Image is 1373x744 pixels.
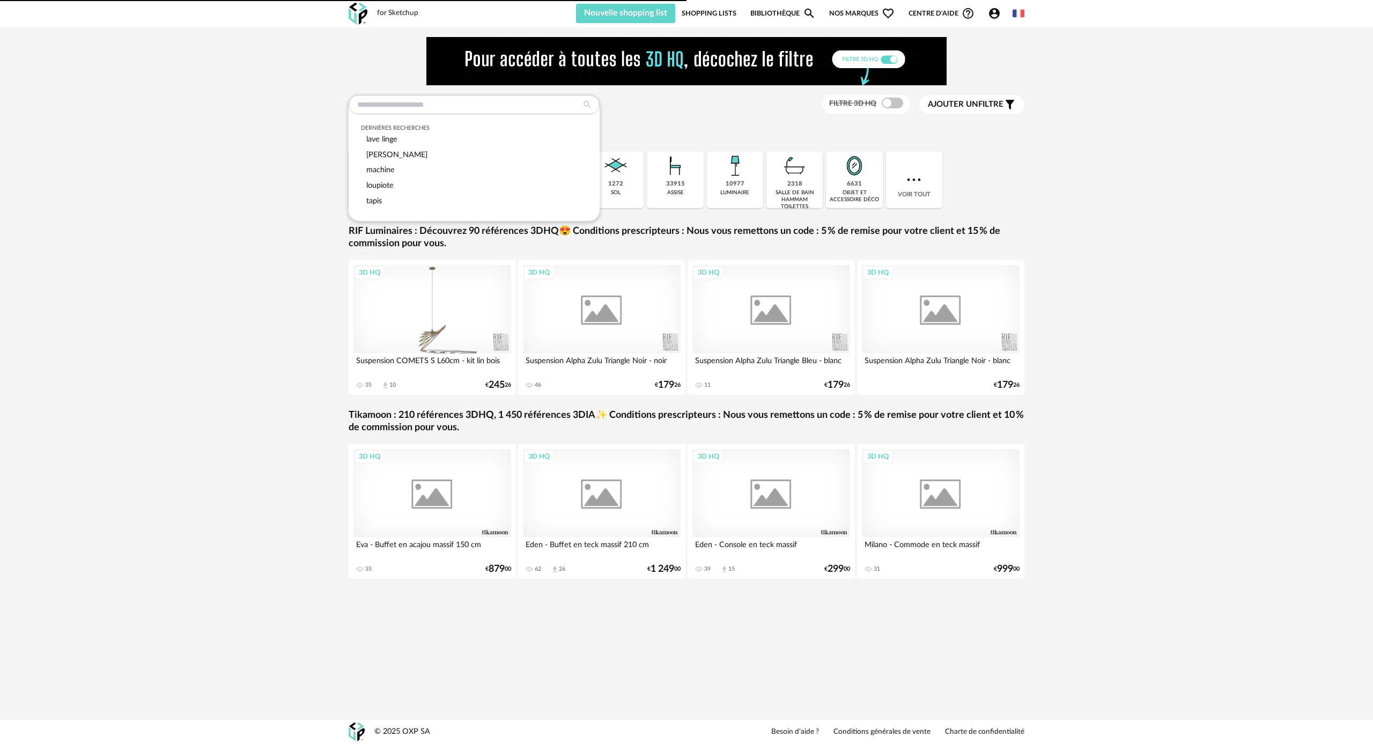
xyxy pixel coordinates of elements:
[829,189,879,203] div: objet et accessoire déco
[349,444,516,579] a: 3D HQ Eva - Buffet en acajou massif 150 cm 35 €87900
[366,135,397,143] span: lave linge
[803,7,816,20] span: Magnify icon
[771,727,819,737] a: Besoin d'aide ?
[882,7,895,20] span: Heart Outline icon
[651,565,674,573] span: 1 249
[988,7,1001,20] span: Account Circle icon
[349,409,1024,434] a: Tikamoon : 210 références 3DHQ, 1 450 références 3DIA✨ Conditions prescripteurs : Nous vous remet...
[611,189,621,196] div: sol
[692,537,850,559] div: Eden - Console en teck massif
[945,727,1024,737] a: Charte de confidentialité
[829,4,895,23] span: Nos marques
[688,260,855,395] a: 3D HQ Suspension Alpha Zulu Triangle Bleu - blanc 11 €17926
[353,537,511,559] div: Eva - Buffet en acajou massif 150 cm
[523,537,681,559] div: Eden - Buffet en teck massif 210 cm
[354,266,385,279] div: 3D HQ
[485,381,511,389] div: € 26
[655,381,681,389] div: € 26
[994,565,1020,573] div: € 00
[601,151,630,180] img: Sol.png
[874,565,880,573] div: 31
[366,197,382,205] span: tapis
[365,381,372,389] div: 35
[551,565,559,573] span: Download icon
[389,381,396,389] div: 10
[828,381,844,389] span: 179
[997,565,1013,573] span: 999
[366,151,427,159] span: [PERSON_NAME]
[704,381,711,389] div: 11
[353,353,511,375] div: Suspension COMETS S L60cm - kit lin bois
[361,124,588,132] div: Dernières recherches
[658,381,674,389] span: 179
[988,7,1006,20] span: Account Circle icon
[994,381,1020,389] div: € 26
[489,381,505,389] span: 245
[535,381,541,389] div: 46
[349,260,516,395] a: 3D HQ Suspension COMETS S L60cm - kit lin bois 35 Download icon 10 €24526
[833,727,931,737] a: Conditions générales de vente
[824,565,850,573] div: € 00
[576,4,675,23] button: Nouvelle shopping list
[862,450,894,463] div: 3D HQ
[780,151,809,180] img: Salle%20de%20bain.png
[426,37,947,85] img: FILTRE%20HQ%20NEW_V1%20(4).gif
[692,353,850,375] div: Suspension Alpha Zulu Triangle Bleu - blanc
[962,7,975,20] span: Help Circle Outline icon
[770,189,820,210] div: salle de bain hammam toilettes
[928,99,1003,110] span: filtre
[904,170,924,189] img: more.7b13dc1.svg
[862,537,1020,559] div: Milano - Commode en teck massif
[349,225,1024,251] a: RIF Luminaires : Découvrez 90 références 3DHQ😍 Conditions prescripteurs : Nous vous remettons un ...
[720,151,749,180] img: Luminaire.png
[862,353,1020,375] div: Suspension Alpha Zulu Triangle Noir - blanc
[682,4,736,23] a: Shopping Lists
[485,565,511,573] div: € 00
[1003,98,1016,111] span: Filter icon
[349,723,365,741] img: OXP
[997,381,1013,389] span: 179
[728,565,735,573] div: 15
[523,266,555,279] div: 3D HQ
[693,266,724,279] div: 3D HQ
[666,180,685,188] div: 33915
[584,9,667,17] span: Nouvelle shopping list
[374,727,430,737] div: © 2025 OXP SA
[857,444,1024,579] a: 3D HQ Milano - Commode en teck massif 31 €99900
[829,100,876,107] span: Filtre 3D HQ
[693,450,724,463] div: 3D HQ
[787,180,802,188] div: 2318
[366,166,395,174] span: machine
[349,3,367,25] img: OXP
[828,565,844,573] span: 299
[688,444,855,579] a: 3D HQ Eden - Console en teck massif 39 Download icon 15 €29900
[862,266,894,279] div: 3D HQ
[909,7,975,20] span: Centre d'aideHelp Circle Outline icon
[518,260,685,395] a: 3D HQ Suspension Alpha Zulu Triangle Noir - noir 46 €17926
[377,9,418,18] div: for Sketchup
[847,180,862,188] div: 6631
[920,95,1024,114] button: Ajouter unfiltre Filter icon
[704,565,711,573] div: 39
[647,565,681,573] div: € 00
[886,151,942,208] div: Voir tout
[1013,8,1024,19] img: fr
[381,381,389,389] span: Download icon
[857,260,1024,395] a: 3D HQ Suspension Alpha Zulu Triangle Noir - blanc €17926
[489,565,505,573] span: 879
[523,450,555,463] div: 3D HQ
[559,565,565,573] div: 26
[535,565,541,573] div: 62
[518,444,685,579] a: 3D HQ Eden - Buffet en teck massif 210 cm 62 Download icon 26 €1 24900
[661,151,690,180] img: Assise.png
[726,180,744,188] div: 10977
[840,151,869,180] img: Miroir.png
[365,565,372,573] div: 35
[523,353,681,375] div: Suspension Alpha Zulu Triangle Noir - noir
[667,189,684,196] div: assise
[750,4,816,23] a: BibliothèqueMagnify icon
[608,180,623,188] div: 1272
[720,565,728,573] span: Download icon
[354,450,385,463] div: 3D HQ
[366,181,394,189] span: loupiote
